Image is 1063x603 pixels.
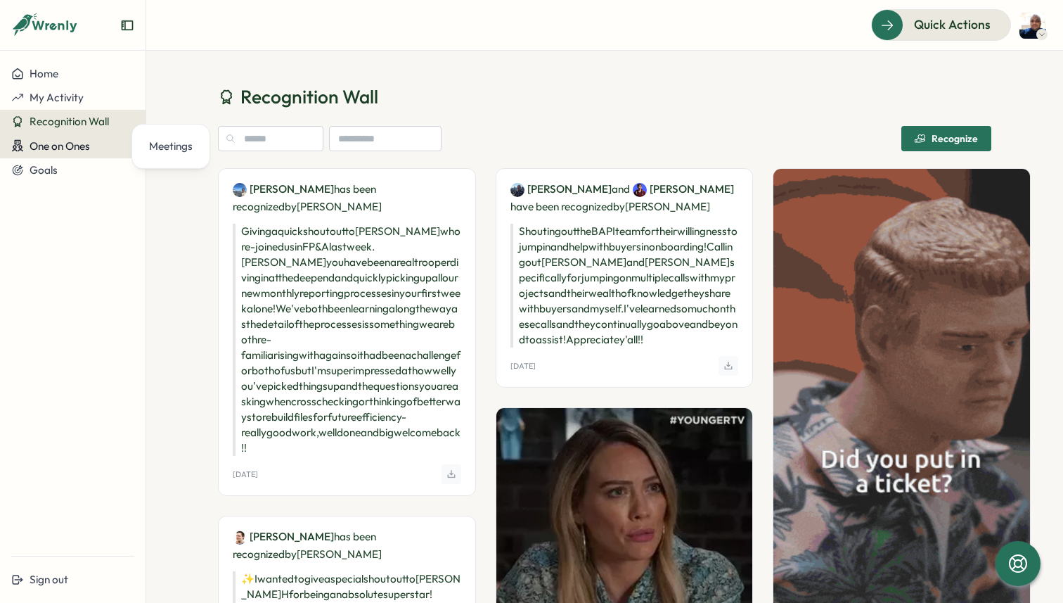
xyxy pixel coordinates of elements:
a: Alex Marshall[PERSON_NAME] [510,182,612,197]
button: Quick Actions [871,9,1011,40]
img: Imtiyaaz Salie [1019,12,1046,39]
p: have been recognized by [PERSON_NAME] [510,180,739,215]
span: One on Ones [30,139,90,153]
button: Expand sidebar [120,18,134,32]
a: Henry Dennis[PERSON_NAME] [633,182,734,197]
span: Home [30,67,58,80]
div: Meetings [149,139,193,154]
p: has been recognized by [PERSON_NAME] [233,180,461,215]
img: Chan-Lee Bond [233,183,247,197]
a: Chan-Lee Bond[PERSON_NAME] [233,182,334,197]
p: [DATE] [233,470,258,479]
span: Recognition Wall [30,115,109,128]
span: My Activity [30,91,84,104]
span: Goals [30,163,58,177]
p: [DATE] [510,362,536,371]
img: Alex Marshall [510,183,524,197]
button: Recognize [901,126,991,151]
span: Recognition Wall [240,84,378,109]
span: and [612,182,630,197]
img: Chris Hogben [233,531,247,545]
img: Henry Dennis [633,183,647,197]
p: has been recognized by [PERSON_NAME] [233,528,461,563]
a: Meetings [143,133,198,160]
div: Recognize [915,133,978,144]
p: Shouting out the BAPI team for their willingness to jump in and help with buyers in onboarding! C... [510,224,739,348]
p: Giving a quick shout out to [PERSON_NAME] who re-joined us in FP&A last week. [PERSON_NAME] you h... [233,224,461,456]
a: Chris Hogben[PERSON_NAME] [233,529,334,545]
span: Sign out [30,573,68,586]
span: Quick Actions [914,15,991,34]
